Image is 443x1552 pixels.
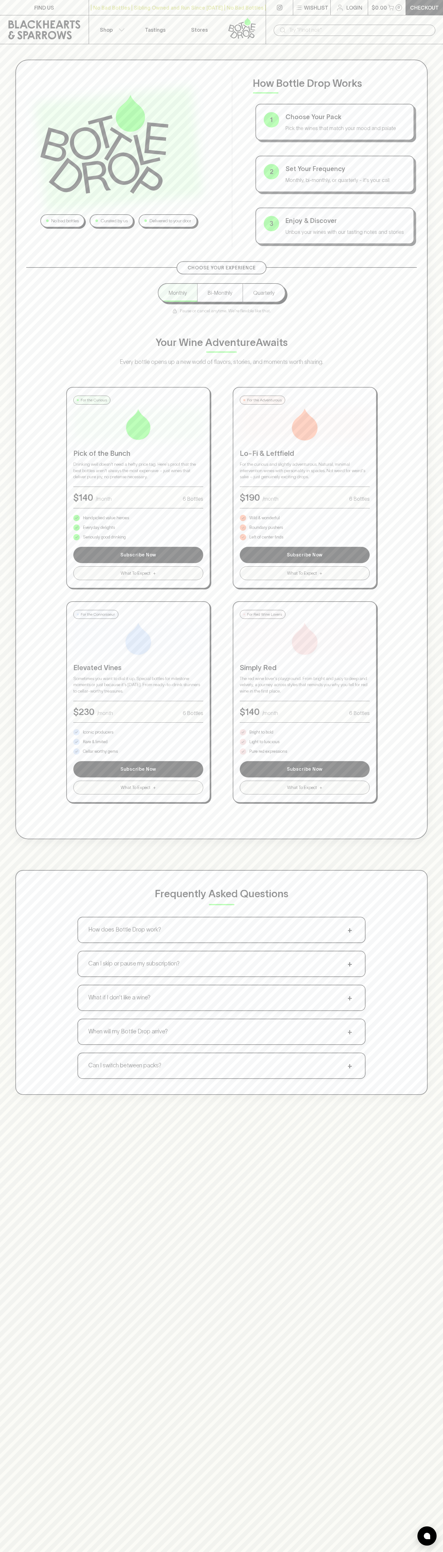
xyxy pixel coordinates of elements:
p: Checkout [410,4,439,12]
p: 6 Bottles [183,495,203,503]
p: $ 140 [73,491,93,504]
p: 6 Bottles [349,495,370,503]
p: Everyday delights [83,524,115,531]
p: Curated by us [101,218,128,224]
p: $ 140 [240,705,260,719]
p: 6 Bottles [183,709,203,717]
div: 3 [264,216,279,231]
span: + [319,570,322,577]
span: + [153,570,156,577]
span: + [345,1027,355,1037]
img: Bottle Drop [40,95,168,193]
p: When will my Bottle Drop arrive? [88,1027,168,1036]
p: /month [262,495,278,503]
p: How does Bottle Drop work? [88,925,161,934]
button: Monthly [158,284,197,302]
span: What To Expect [121,570,150,577]
button: What if I don't like a wine?+ [78,985,365,1010]
img: Simply Red [289,623,321,655]
p: 6 Bottles [349,709,370,717]
div: 2 [264,164,279,179]
p: $ 230 [73,705,94,719]
p: Drinking well doesn't need a hefty price tag. Here's proof that the best bottles aren't always th... [73,461,203,480]
p: Wishlist [304,4,328,12]
span: + [345,993,355,1003]
span: + [345,925,355,935]
p: For the curious and slightly adventurous. Natural, minimal intervention wines with personality in... [240,461,370,480]
button: Can I skip or pause my subscription?+ [78,951,365,976]
p: Simply Red [240,662,370,673]
button: What To Expect+ [73,566,203,580]
p: For the Adventurous [247,397,282,403]
p: 0 [398,6,400,9]
p: /month [96,495,112,503]
p: How Bottle Drop Works [253,76,417,91]
img: Lo-Fi & Leftfield [289,408,321,440]
img: Pick of the Bunch [122,408,154,440]
p: Boundary pushers [249,524,283,531]
p: Stores [191,26,208,34]
p: Pause or cancel anytime. We're flexible like that. [172,308,271,314]
p: Iconic producers [83,729,113,735]
button: Bi-Monthly [197,284,243,302]
button: Subscribe Now [73,761,203,777]
p: For the Curious [81,397,107,403]
p: $0.00 [372,4,387,12]
p: Light to luscious [249,739,279,745]
button: When will my Bottle Drop arrive?+ [78,1019,365,1044]
p: Pick of the Bunch [73,448,203,459]
img: Elevated Vines [122,623,154,655]
button: Subscribe Now [240,761,370,777]
p: For the Connoisseur [81,612,115,617]
p: Can I switch between packs? [88,1061,161,1070]
button: What To Expect+ [240,781,370,794]
p: Pure red expressions [249,748,287,755]
div: 1 [264,112,279,127]
p: /month [97,709,113,717]
p: Choose Your Experience [188,265,256,271]
input: Try "Pinot noir" [289,25,430,35]
p: Can I skip or pause my subscription? [88,959,180,968]
p: Cellar worthy gems [83,748,118,755]
button: Subscribe Now [240,547,370,563]
p: Shop [100,26,113,34]
p: FIND US [34,4,54,12]
p: Rare & limited [83,739,108,745]
p: Bright to bold [249,729,273,735]
p: Elevated Vines [73,662,203,673]
p: Unbox your wines with our tasting notes and stories [286,228,406,236]
p: Choose Your Pack [286,112,406,122]
p: Login [346,4,362,12]
p: Set Your Frequency [286,164,406,174]
p: Lo-Fi & Leftfield [240,448,370,459]
p: Seriously good drinking [83,534,126,540]
p: Your Wine Adventure [156,335,288,350]
p: /month [262,709,278,717]
span: What To Expect [287,570,317,577]
span: + [319,784,322,791]
p: Handpicked value heroes [83,515,129,521]
span: What To Expect [287,784,317,791]
p: Every bottle opens up a new world of flavors, stories, and moments worth sharing. [93,358,350,366]
span: + [345,1061,355,1071]
span: Awaits [256,337,288,348]
button: Quarterly [243,284,285,302]
span: What To Expect [121,784,150,791]
button: Can I switch between packs?+ [78,1053,365,1078]
p: No bad bottles [51,218,79,224]
p: $ 190 [240,491,260,504]
p: Enjoy & Discover [286,216,406,226]
button: Subscribe Now [73,547,203,563]
button: How does Bottle Drop work?+ [78,917,365,942]
p: What if I don't like a wine? [88,993,150,1002]
p: Pick the wines that match your mood and palate [286,124,406,132]
button: What To Expect+ [73,781,203,794]
p: Frequently Asked Questions [155,886,288,901]
img: bubble-icon [424,1533,430,1539]
span: + [153,784,156,791]
button: Shop [89,15,133,44]
p: The red wine lover's playground. From bright and juicy to deep and velvety, a journey across styl... [240,676,370,694]
p: Wild & wonderful [249,515,280,521]
a: Tastings [133,15,177,44]
p: Tastings [145,26,165,34]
